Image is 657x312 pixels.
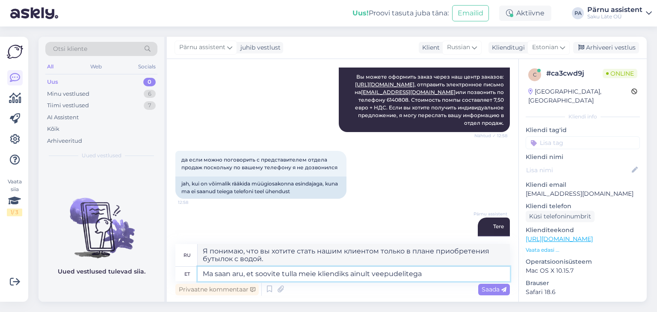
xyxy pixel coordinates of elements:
[482,286,506,293] span: Saada
[47,125,59,133] div: Kõik
[526,288,640,297] p: Safari 18.6
[488,43,525,52] div: Klienditugi
[526,257,640,266] p: Operatsioonisüsteem
[526,113,640,121] div: Kliendi info
[355,81,414,88] a: [URL][DOMAIN_NAME]
[474,132,507,139] span: Nähtud ✓ 12:58
[181,156,337,171] span: да если можно поговорить с представителем отдела продаж поскольку по вашему телефону я не дозвонился
[526,126,640,135] p: Kliendi tag'id
[526,279,640,288] p: Brauser
[528,87,631,105] div: [GEOGRAPHIC_DATA], [GEOGRAPHIC_DATA]
[526,153,640,162] p: Kliendi nimi
[175,284,259,295] div: Privaatne kommentaar
[587,6,642,13] div: Pärnu assistent
[603,69,637,78] span: Online
[546,68,603,79] div: # ca3cwd9j
[526,165,630,175] input: Lisa nimi
[144,90,156,98] div: 6
[532,43,558,52] span: Estonian
[45,61,55,72] div: All
[47,78,58,86] div: Uus
[47,101,89,110] div: Tiimi vestlused
[533,71,537,78] span: c
[53,44,87,53] span: Otsi kliente
[447,43,470,52] span: Russian
[7,209,22,216] div: 1 / 3
[526,266,640,275] p: Mac OS X 10.15.7
[526,136,640,149] input: Lisa tag
[175,177,346,199] div: jah, kui on võimalik rääkida müügiosakonna esindajaga, kuna ma ei saanud teiega telefoni teel ühe...
[178,199,210,206] span: 12:58
[352,8,449,18] div: Proovi tasuta juba täna:
[179,43,225,52] span: Pärnu assistent
[572,7,584,19] div: PA
[499,6,551,21] div: Aktiivne
[361,89,456,95] a: [EMAIL_ADDRESS][DOMAIN_NAME]
[352,9,369,17] b: Uus!
[143,78,156,86] div: 0
[419,43,440,52] div: Klient
[184,267,190,281] div: et
[144,101,156,110] div: 7
[526,226,640,235] p: Klienditeekond
[452,5,489,21] button: Emailid
[573,42,639,53] div: Arhiveeri vestlus
[38,182,164,259] img: No chats
[82,152,121,159] span: Uued vestlused
[526,202,640,211] p: Kliendi telefon
[198,267,510,281] textarea: Ma saan aru, et soovite tulla meie kliendiks ainult veepudelitega
[89,61,104,72] div: Web
[237,43,281,52] div: juhib vestlust
[526,211,595,222] div: Küsi telefoninumbrit
[493,223,504,230] span: Tere
[474,211,507,217] span: Pärnu assistent
[47,113,79,122] div: AI Assistent
[47,137,82,145] div: Arhiveeritud
[47,90,89,98] div: Minu vestlused
[7,178,22,216] div: Vaata siia
[478,235,510,250] div: Привет
[198,244,510,266] textarea: Я понимаю, что вы хотите стать нашим клиентом только в плане приобретения бутылок с водой.
[526,246,640,254] p: Vaata edasi ...
[183,248,191,262] div: ru
[526,189,640,198] p: [EMAIL_ADDRESS][DOMAIN_NAME]
[587,6,652,20] a: Pärnu assistentSaku Läte OÜ
[58,267,145,276] p: Uued vestlused tulevad siia.
[526,235,593,243] a: [URL][DOMAIN_NAME]
[136,61,157,72] div: Socials
[7,44,23,60] img: Askly Logo
[526,180,640,189] p: Kliendi email
[355,58,505,126] span: Здравствуйте! Вы можете оформить заказ через наш центр заказов: , отправить электронное письмо на...
[587,13,642,20] div: Saku Läte OÜ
